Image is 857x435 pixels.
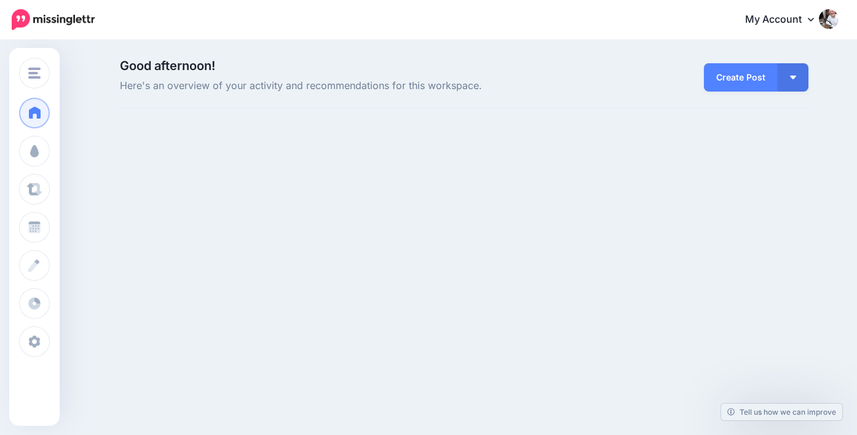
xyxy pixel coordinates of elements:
img: menu.png [28,68,41,79]
img: arrow-down-white.png [790,76,796,79]
span: Good afternoon! [120,58,215,73]
span: Here's an overview of your activity and recommendations for this workspace. [120,78,573,94]
a: Create Post [704,63,778,92]
img: Missinglettr [12,9,95,30]
a: Tell us how we can improve [721,404,842,420]
a: My Account [733,5,839,35]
